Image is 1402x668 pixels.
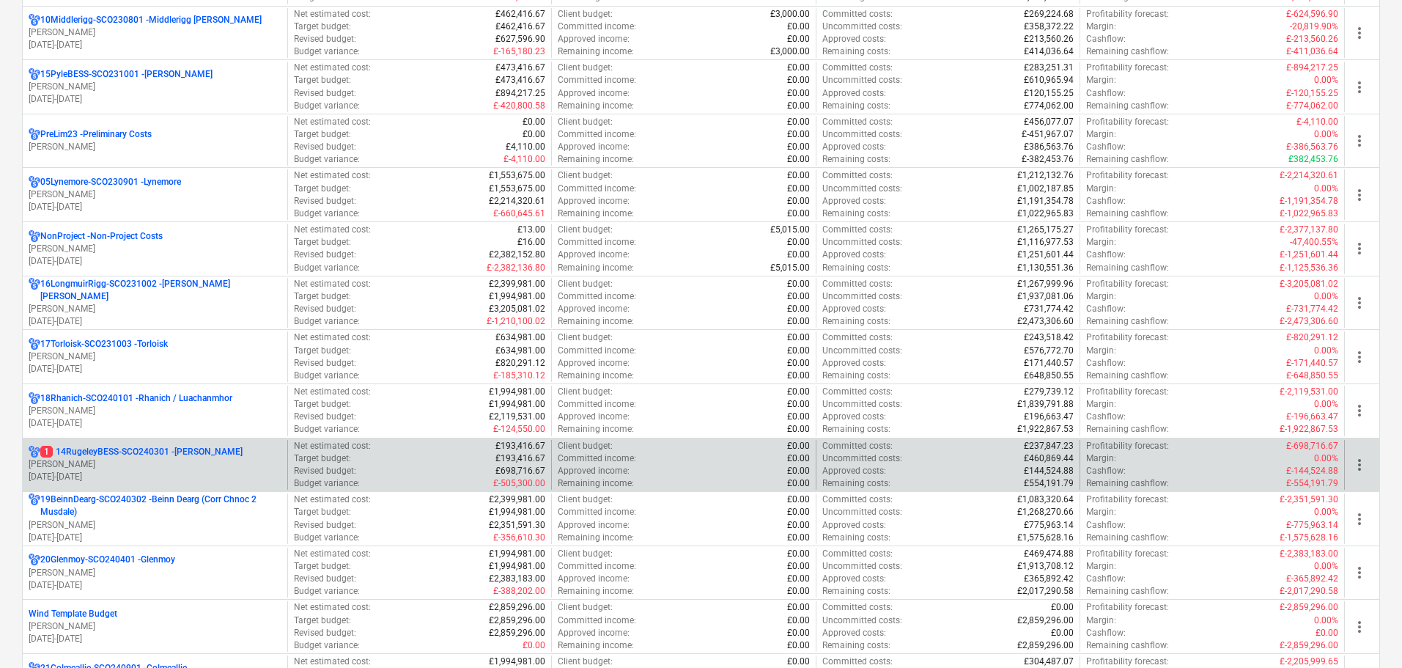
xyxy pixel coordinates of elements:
[1017,315,1074,328] p: £2,473,306.60
[29,243,281,255] p: [PERSON_NAME]
[1024,87,1074,100] p: £120,155.25
[29,14,40,26] div: Project has multi currencies enabled
[294,8,371,21] p: Net estimated cost :
[787,303,810,315] p: £0.00
[495,87,545,100] p: £894,217.25
[787,116,810,128] p: £0.00
[1286,87,1338,100] p: £-120,155.25
[1024,62,1074,74] p: £283,251.31
[40,338,168,350] p: 17Torloisk-SCO231003 - Torloisk
[1290,236,1338,249] p: -47,400.55%
[1314,128,1338,141] p: 0.00%
[558,21,636,33] p: Committed income :
[1086,33,1126,45] p: Cashflow :
[1086,357,1126,370] p: Cashflow :
[1286,141,1338,153] p: £-386,563.76
[558,33,630,45] p: Approved income :
[1017,249,1074,261] p: £1,251,601.44
[1086,370,1169,382] p: Remaining cashflow :
[29,338,40,350] div: Project has multi currencies enabled
[822,386,893,398] p: Committed costs :
[1086,345,1116,357] p: Margin :
[1351,294,1368,312] span: more_vert
[29,176,40,188] div: Project has multi currencies enabled
[1024,100,1074,112] p: £774,062.00
[1086,183,1116,195] p: Margin :
[29,405,281,417] p: [PERSON_NAME]
[1286,45,1338,58] p: £-411,036.64
[822,249,886,261] p: Approved costs :
[822,370,890,382] p: Remaining costs :
[29,201,281,213] p: [DATE] - [DATE]
[558,357,630,370] p: Approved income :
[822,331,893,344] p: Committed costs :
[787,74,810,87] p: £0.00
[1288,153,1338,166] p: £382,453.76
[822,236,902,249] p: Uncommitted costs :
[787,128,810,141] p: £0.00
[29,458,281,471] p: [PERSON_NAME]
[558,141,630,153] p: Approved income :
[1024,331,1074,344] p: £243,518.42
[489,195,545,208] p: £2,214,320.61
[822,345,902,357] p: Uncommitted costs :
[29,68,281,106] div: 15PyleBESS-SCO231001 -[PERSON_NAME][PERSON_NAME][DATE]-[DATE]
[294,169,371,182] p: Net estimated cost :
[558,8,613,21] p: Client budget :
[1017,278,1074,290] p: £1,267,999.96
[294,62,371,74] p: Net estimated cost :
[493,45,545,58] p: £-165,180.23
[294,236,351,249] p: Target budget :
[787,315,810,328] p: £0.00
[822,315,890,328] p: Remaining costs :
[1314,345,1338,357] p: 0.00%
[29,493,40,518] div: Project has multi currencies enabled
[1280,315,1338,328] p: £-2,473,306.60
[294,141,356,153] p: Revised budget :
[489,303,545,315] p: £3,205,081.02
[1086,224,1169,236] p: Profitability forecast :
[1351,564,1368,581] span: more_vert
[1086,249,1126,261] p: Cashflow :
[822,141,886,153] p: Approved costs :
[495,62,545,74] p: £473,416.67
[40,14,262,26] p: 10Middlerigg-SCO230801 - Middlerigg [PERSON_NAME]
[29,255,281,268] p: [DATE] - [DATE]
[1024,116,1074,128] p: £456,077.07
[29,519,281,532] p: [PERSON_NAME]
[1086,153,1169,166] p: Remaining cashflow :
[822,153,890,166] p: Remaining costs :
[787,100,810,112] p: £0.00
[495,345,545,357] p: £634,981.00
[1017,262,1074,274] p: £1,130,551.36
[1314,183,1338,195] p: 0.00%
[29,141,281,153] p: [PERSON_NAME]
[558,386,613,398] p: Client budget :
[294,116,371,128] p: Net estimated cost :
[1024,303,1074,315] p: £731,774.42
[1024,370,1074,382] p: £648,850.55
[787,370,810,382] p: £0.00
[29,532,281,544] p: [DATE] - [DATE]
[558,87,630,100] p: Approved income :
[294,357,356,370] p: Revised budget :
[1086,141,1126,153] p: Cashflow :
[1351,240,1368,257] span: more_vert
[770,8,810,21] p: £3,000.00
[1017,169,1074,182] p: £1,212,132.76
[40,176,181,188] p: 05Lynemore-SCO230901 - Lynemore
[787,236,810,249] p: £0.00
[787,386,810,398] p: £0.00
[1351,402,1368,419] span: more_vert
[1024,8,1074,21] p: £269,224.68
[294,224,371,236] p: Net estimated cost :
[40,446,243,458] p: 14RugeleyBESS-SCO240301 - [PERSON_NAME]
[558,278,613,290] p: Client budget :
[294,195,356,208] p: Revised budget :
[503,153,545,166] p: £-4,110.00
[558,62,613,74] p: Client budget :
[29,176,281,213] div: 05Lynemore-SCO230901 -Lynemore[PERSON_NAME][DATE]-[DATE]
[294,100,360,112] p: Budget variance :
[822,100,890,112] p: Remaining costs :
[29,608,281,645] div: Wind Template Budget[PERSON_NAME][DATE]-[DATE]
